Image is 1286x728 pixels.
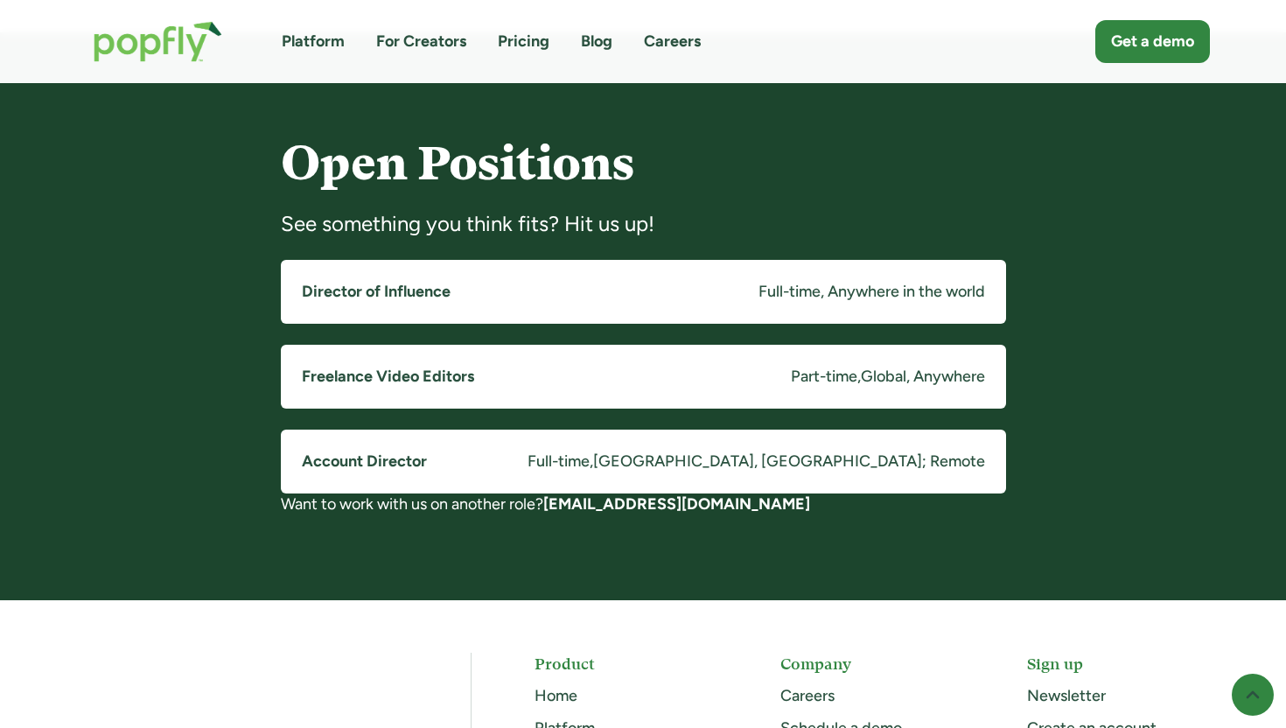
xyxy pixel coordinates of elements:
a: Home [535,686,577,705]
h5: Freelance Video Editors [302,366,474,388]
div: Get a demo [1111,31,1194,52]
a: Platform [282,31,345,52]
a: Careers [780,686,835,705]
a: Freelance Video EditorsPart-time,Global, Anywhere [281,345,1006,409]
div: Full-time, Anywhere in the world [758,281,985,303]
div: Want to work with us on another role? [281,493,1006,515]
div: , [590,451,593,472]
h5: Director of Influence [302,281,451,303]
div: , [857,366,861,388]
h5: Product [535,653,717,675]
a: Get a demo [1095,20,1210,63]
a: Blog [581,31,612,52]
h4: Open Positions [281,137,1006,189]
div: See something you think fits? Hit us up! [281,210,1006,238]
h5: Company [780,653,963,675]
div: Global, Anywhere [861,366,985,388]
a: Careers [644,31,701,52]
a: Pricing [498,31,549,52]
a: home [76,3,240,80]
a: Newsletter [1027,686,1106,705]
a: Account DirectorFull-time,[GEOGRAPHIC_DATA], [GEOGRAPHIC_DATA]; Remote [281,430,1006,493]
div: Part-time [791,366,857,388]
a: [EMAIL_ADDRESS][DOMAIN_NAME] [543,494,810,514]
a: Director of InfluenceFull-time, Anywhere in the world [281,260,1006,324]
div: [GEOGRAPHIC_DATA], [GEOGRAPHIC_DATA]; Remote [593,451,985,472]
h5: Sign up [1027,653,1210,675]
a: For Creators [376,31,466,52]
h5: Account Director [302,451,427,472]
div: Full-time [528,451,590,472]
